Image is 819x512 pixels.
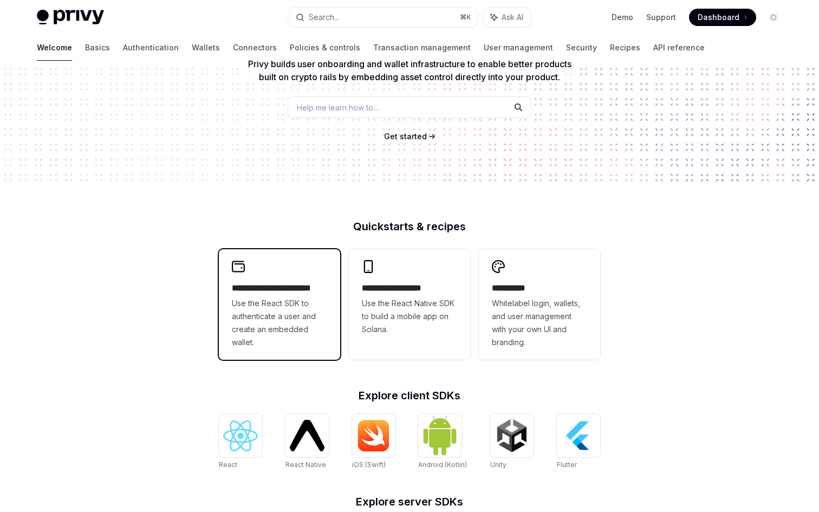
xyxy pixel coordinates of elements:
img: Unity [495,418,529,453]
img: React [223,420,258,451]
span: Unity [490,461,506,469]
a: User management [484,35,553,61]
span: Dashboard [698,12,739,23]
a: Dashboard [689,9,756,26]
a: iOS (Swift)iOS (Swift) [352,414,395,470]
a: React NativeReact Native [285,414,329,470]
a: **** **** **** ***Use the React Native SDK to build a mobile app on Solana. [349,249,470,360]
a: UnityUnity [490,414,534,470]
h2: Explore client SDKs [219,390,600,401]
a: Basics [85,35,110,61]
span: Ask AI [502,12,523,23]
a: Policies & controls [290,35,360,61]
h2: Explore server SDKs [219,496,600,507]
span: Use the React SDK to authenticate a user and create an embedded wallet. [232,297,327,349]
button: Search...⌘K [288,8,478,27]
span: iOS (Swift) [352,461,386,469]
a: Android (Kotlin)Android (Kotlin) [418,414,467,470]
span: Help me learn how to… [297,102,379,113]
a: Connectors [233,35,277,61]
a: Security [566,35,597,61]
span: React [219,461,237,469]
button: Ask AI [483,8,531,27]
a: FlutterFlutter [557,414,600,470]
h2: Quickstarts & recipes [219,221,600,232]
span: Android (Kotlin) [418,461,467,469]
a: Wallets [192,35,220,61]
span: Whitelabel login, wallets, and user management with your own UI and branding. [492,297,587,349]
img: light logo [37,10,104,25]
a: Recipes [610,35,640,61]
span: ⌘ K [460,13,471,22]
div: Search... [309,11,339,24]
img: Flutter [561,418,596,453]
a: Support [646,12,676,23]
a: API reference [653,35,705,61]
button: Toggle dark mode [765,9,782,26]
a: Welcome [37,35,72,61]
span: Get started [384,132,427,141]
span: React Native [285,461,326,469]
a: Transaction management [373,35,471,61]
span: Use the React Native SDK to build a mobile app on Solana. [362,297,457,336]
img: Android (Kotlin) [422,415,457,456]
a: Get started [384,131,427,142]
a: ReactReact [219,414,262,470]
a: Demo [612,12,633,23]
a: **** *****Whitelabel login, wallets, and user management with your own UI and branding. [479,249,600,360]
a: Authentication [123,35,179,61]
span: Flutter [557,461,577,469]
img: React Native [290,420,324,451]
img: iOS (Swift) [356,419,391,452]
